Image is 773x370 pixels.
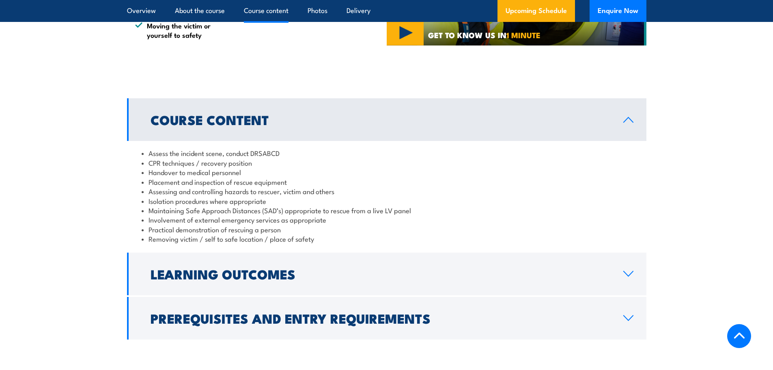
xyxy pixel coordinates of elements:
[142,234,632,243] li: Removing victim / self to safe location / place of safety
[506,29,540,41] strong: 1 MINUTE
[142,225,632,234] li: Practical demonstration of rescuing a person
[142,196,632,206] li: Isolation procedures where appropriate
[151,114,610,125] h2: Course Content
[142,177,632,186] li: Placement and inspection of rescue equipment
[142,186,632,196] li: Assessing and controlling hazards to rescuer, victim and others
[142,158,632,167] li: CPR techniques / recovery position
[142,215,632,224] li: Involvement of external emergency services as appropriate
[135,21,235,40] li: Moving the victim or yourself to safety
[151,312,610,324] h2: Prerequisites and Entry Requirements
[142,148,632,158] li: Assess the incident scene, conduct DRSABCD
[127,98,646,141] a: Course Content
[127,253,646,295] a: Learning Outcomes
[151,268,610,279] h2: Learning Outcomes
[142,206,632,215] li: Maintaining Safe Approach Distances (SAD’s) appropriate to rescue from a live LV panel
[428,31,540,39] span: GET TO KNOW US IN
[127,297,646,340] a: Prerequisites and Entry Requirements
[142,167,632,177] li: Handover to medical personnel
